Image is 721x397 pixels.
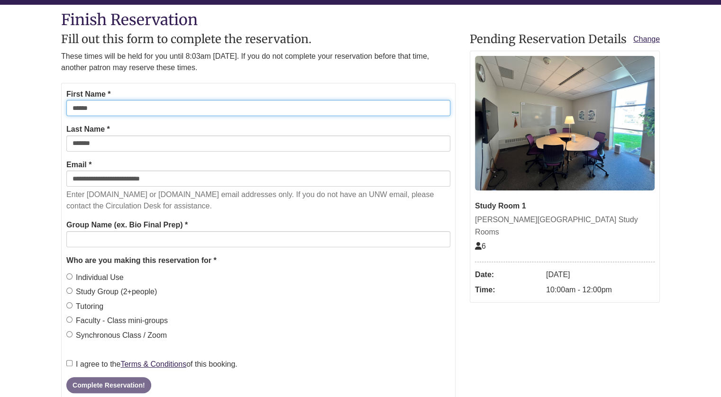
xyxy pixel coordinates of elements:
div: Study Room 1 [475,200,655,212]
input: Synchronous Class / Zoom [66,331,73,337]
dd: [DATE] [546,267,655,282]
label: Last Name * [66,123,110,135]
label: Faculty - Class mini-groups [66,315,168,327]
legend: Who are you making this reservation for * [66,254,450,267]
h2: Fill out this form to complete the reservation. [61,33,456,45]
label: Email * [66,159,91,171]
label: First Name * [66,88,110,100]
label: Tutoring [66,300,103,313]
label: Individual Use [66,271,124,284]
label: Synchronous Class / Zoom [66,329,167,342]
a: Terms & Conditions [120,360,186,368]
dt: Date: [475,267,541,282]
h1: Finish Reservation [61,12,660,28]
dd: 10:00am - 12:00pm [546,282,655,298]
label: Group Name (ex. Bio Final Prep) * [66,219,188,231]
span: The capacity of this space [475,242,486,250]
p: Enter [DOMAIN_NAME] or [DOMAIN_NAME] email addresses only. If you do not have an UNW email, pleas... [66,189,450,212]
input: Tutoring [66,302,73,308]
label: I agree to the of this booking. [66,358,237,370]
div: [PERSON_NAME][GEOGRAPHIC_DATA] Study Rooms [475,214,655,238]
img: Study Room 1 [475,56,655,190]
input: I agree to theTerms & Conditionsof this booking. [66,360,73,366]
input: Faculty - Class mini-groups [66,316,73,323]
dt: Time: [475,282,541,298]
p: These times will be held for you until 8:03am [DATE]. If you do not complete your reservation bef... [61,51,456,73]
button: Complete Reservation! [66,377,151,393]
a: Change [633,33,660,45]
input: Individual Use [66,273,73,280]
input: Study Group (2+people) [66,288,73,294]
label: Study Group (2+people) [66,286,157,298]
h2: Pending Reservation Details [470,33,660,45]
